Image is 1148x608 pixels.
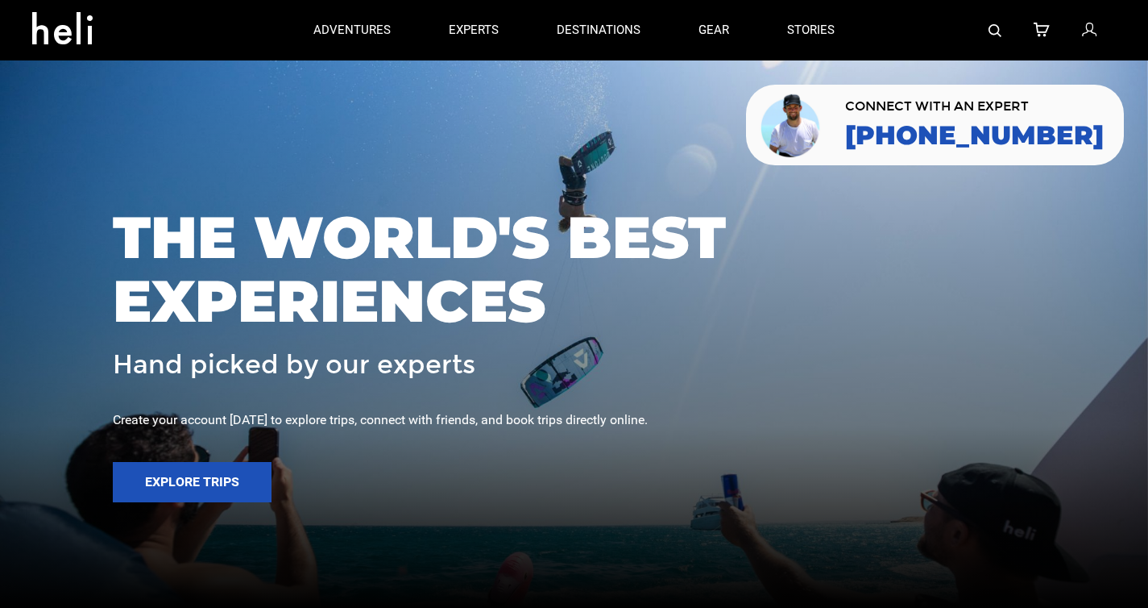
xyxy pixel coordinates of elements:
[845,100,1104,113] span: CONNECT WITH AN EXPERT
[313,22,391,39] p: adventures
[845,121,1104,150] a: [PHONE_NUMBER]
[449,22,499,39] p: experts
[557,22,640,39] p: destinations
[113,462,271,502] button: Explore Trips
[113,351,475,379] span: Hand picked by our experts
[988,24,1001,37] img: search-bar-icon.svg
[113,411,1035,430] div: Create your account [DATE] to explore trips, connect with friends, and book trips directly online.
[113,206,1035,333] span: THE WORLD'S BEST EXPERIENCES
[758,91,825,159] img: contact our team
